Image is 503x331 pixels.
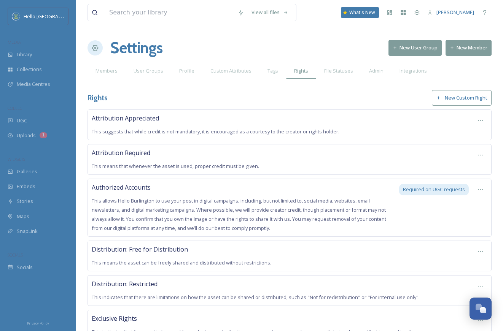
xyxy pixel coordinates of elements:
div: 1 [40,132,47,138]
span: File Statuses [324,67,353,74]
button: New User Group [388,40,442,55]
a: View all files [248,5,292,20]
span: Library [17,51,32,58]
span: This indicates that there are limitations on how the asset can be shared or distributed, such as ... [92,294,420,301]
span: Attribution Required [92,149,150,157]
span: SOCIALS [8,252,23,258]
span: UGC [17,117,27,124]
span: SnapLink [17,228,38,235]
a: [PERSON_NAME] [424,5,478,20]
span: Custom Attributes [210,67,251,74]
button: New Custom Right [432,90,492,106]
span: Attribution Appreciated [92,114,159,122]
span: Stories [17,198,33,205]
span: Members [96,67,118,74]
span: Galleries [17,168,37,175]
span: Embeds [17,183,35,190]
span: Collections [17,66,42,73]
button: Open Chat [470,298,492,320]
span: Socials [17,264,33,271]
span: This allows Hello Burlington to use your post in digital campaigns, including, but not limited to... [92,197,386,231]
span: This suggests that while credit is not mandatory, it is encouraged as a courtesy to the creator o... [92,128,339,135]
span: Required on UGC requests [403,186,465,193]
span: Hello [GEOGRAPHIC_DATA] [24,13,85,20]
span: [PERSON_NAME] [436,9,474,16]
span: This means that whenever the asset is used, proper credit must be given. [92,163,259,169]
span: Authorized Accounts [92,183,151,192]
img: images.png [12,13,20,20]
a: Privacy Policy [27,318,49,327]
span: MEDIA [8,39,21,45]
span: Profile [179,67,194,74]
span: Maps [17,213,29,220]
span: Distribution: Restricted [92,280,158,288]
span: WIDGETS [8,156,25,162]
a: What's New [341,7,379,18]
span: Privacy Policy [27,321,49,326]
span: Exclusive Rights [92,314,137,323]
span: Admin [369,67,384,74]
span: COLLECT [8,105,24,111]
h3: Rights [88,92,108,103]
button: New Member [446,40,492,55]
span: User Groups [134,67,163,74]
h1: Settings [110,36,163,59]
span: This means the asset can be freely shared and distributed without restrictions. [92,259,271,266]
span: Tags [267,67,278,74]
input: Search your library [105,4,234,21]
span: Rights [294,67,308,74]
span: Integrations [400,67,427,74]
span: Distribution: Free for Distribution [92,245,188,253]
span: Uploads [17,132,36,139]
span: Media Centres [17,81,50,88]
